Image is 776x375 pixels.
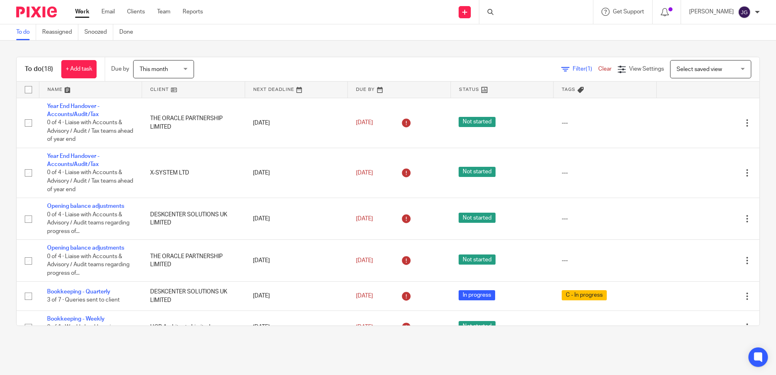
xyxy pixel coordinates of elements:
a: Year End Handover - Accounts/Audit/Tax [47,153,99,167]
a: Clients [127,8,145,16]
div: --- [562,169,649,177]
div: --- [562,323,649,331]
span: 3 of 7 · Queries sent to client [47,297,120,303]
span: [DATE] [356,120,373,125]
span: 0 of 4 · Liaise with Accounts & Advisory / Audit / Tax teams ahead of year end [47,170,133,192]
p: Due by [111,65,129,73]
a: Work [75,8,89,16]
td: DESKCENTER SOLUTIONS UK LIMITED [142,282,245,310]
td: [DATE] [245,240,348,282]
span: Not started [459,117,496,127]
span: (18) [42,66,53,72]
a: Opening balance adjustments [47,203,124,209]
span: Filter [573,66,598,72]
img: Pixie [16,6,57,17]
span: [DATE] [356,293,373,299]
p: [PERSON_NAME] [689,8,734,16]
td: [DATE] [245,98,348,148]
td: HGP Architects Limited [142,310,245,344]
td: DESKCENTER SOLUTIONS UK LIMITED [142,198,245,240]
a: Opening balance adjustments [47,245,124,251]
a: Reports [183,8,203,16]
a: To do [16,24,36,40]
td: [DATE] [245,148,348,198]
span: Select saved view [677,67,722,72]
td: [DATE] [245,282,348,310]
a: Email [101,8,115,16]
td: [DATE] [245,310,348,344]
img: svg%3E [738,6,751,19]
span: [DATE] [356,170,373,176]
span: This month [140,67,168,72]
h1: To do [25,65,53,73]
a: Done [119,24,139,40]
a: Snoozed [84,24,113,40]
span: Not started [459,213,496,223]
span: Get Support [613,9,644,15]
span: In progress [459,290,495,300]
span: [DATE] [356,324,373,330]
td: THE ORACLE PARTNERSHIP LIMITED [142,240,245,282]
span: Not started [459,321,496,331]
a: + Add task [61,60,97,78]
a: Year End Handover - Accounts/Audit/Tax [47,103,99,117]
a: Team [157,8,170,16]
span: 0 of 4 · Liaise with Accounts & Advisory / Audit teams regarding progress of... [47,254,129,276]
span: [DATE] [356,216,373,222]
span: View Settings [629,66,664,72]
span: Not started [459,167,496,177]
td: X-SYSTEM LTD [142,148,245,198]
div: --- [562,119,649,127]
span: Not started [459,254,496,265]
td: THE ORACLE PARTNERSHIP LIMITED [142,98,245,148]
a: Clear [598,66,612,72]
td: [DATE] [245,198,348,240]
span: C - In progress [562,290,607,300]
span: (1) [586,66,592,72]
span: 0 of 4 · Liaise with Accounts & Advisory / Audit / Tax teams ahead of year end [47,120,133,142]
span: [DATE] [356,258,373,263]
div: --- [562,215,649,223]
span: 0 of 4 · Liaise with Accounts & Advisory / Audit teams regarding progress of... [47,212,129,234]
a: Bookkeeping - Quarterly [47,289,110,295]
a: Bookkeeping - Weekly [47,316,105,322]
a: Reassigned [42,24,78,40]
div: --- [562,256,649,265]
span: Tags [562,87,576,92]
span: 0 of 1 · Weekly bookkeeping completed [47,324,117,338]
